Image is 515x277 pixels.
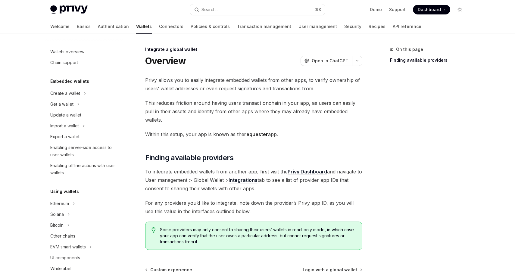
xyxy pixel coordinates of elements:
[50,162,119,176] div: Enabling offline actions with user wallets
[45,209,123,220] button: Toggle Solana section
[145,76,362,93] span: Privy allows you to easily integrate embedded wallets from other apps, to verify ownership of use...
[396,46,423,53] span: On this page
[288,169,327,175] a: Privy Dashboard
[191,19,230,34] a: Policies & controls
[344,19,361,34] a: Security
[45,263,123,274] a: Whitelabel
[145,199,362,216] span: For any providers you’d like to integrate, note down the provider’s Privy app ID, as you will use...
[50,78,89,85] h5: Embedded wallets
[418,7,441,13] span: Dashboard
[50,243,86,251] div: EVM smart wallets
[50,111,81,119] div: Update a wallet
[50,265,71,272] div: Whitelabel
[145,167,362,193] span: To integrate embedded wallets from another app, first visit the and navigate to User management >...
[77,19,91,34] a: Basics
[98,19,129,34] a: Authentication
[45,88,123,99] button: Toggle Create a wallet section
[145,153,233,163] span: Finding available providers
[50,90,80,97] div: Create a wallet
[369,19,385,34] a: Recipes
[390,55,470,65] a: Finding available providers
[45,57,123,68] a: Chain support
[160,227,356,245] span: Some providers may only consent to sharing their users’ wallets in read-only mode, in which case ...
[50,48,84,55] div: Wallets overview
[455,5,465,14] button: Toggle dark mode
[145,99,362,124] span: This reduces friction around having users transact onchain in your app, as users can easily pull ...
[50,232,75,240] div: Other chains
[50,254,80,261] div: UI components
[389,7,406,13] a: Support
[145,55,186,66] h1: Overview
[50,59,78,66] div: Chain support
[237,19,291,34] a: Transaction management
[413,5,450,14] a: Dashboard
[45,160,123,178] a: Enabling offline actions with user wallets
[50,122,79,129] div: Import a wallet
[136,19,152,34] a: Wallets
[50,222,64,229] div: Bitcoin
[315,7,321,12] span: ⌘ K
[50,19,70,34] a: Welcome
[201,6,218,13] div: Search...
[45,46,123,57] a: Wallets overview
[393,19,421,34] a: API reference
[45,142,123,160] a: Enabling server-side access to user wallets
[45,252,123,263] a: UI components
[45,120,123,131] button: Toggle Import a wallet section
[50,5,88,14] img: light logo
[50,211,64,218] div: Solana
[45,241,123,252] button: Toggle EVM smart wallets section
[151,227,156,233] svg: Tip
[298,19,337,34] a: User management
[50,144,119,158] div: Enabling server-side access to user wallets
[50,200,69,207] div: Ethereum
[45,198,123,209] button: Toggle Ethereum section
[50,101,73,108] div: Get a wallet
[45,110,123,120] a: Update a wallet
[45,99,123,110] button: Toggle Get a wallet section
[370,7,382,13] a: Demo
[244,131,268,137] strong: requester
[145,130,362,138] span: Within this setup, your app is known as the app.
[145,46,362,52] div: Integrate a global wallet
[301,56,352,66] button: Open in ChatGPT
[229,177,257,183] a: Integrations
[50,188,79,195] h5: Using wallets
[45,131,123,142] a: Export a wallet
[312,58,348,64] span: Open in ChatGPT
[159,19,183,34] a: Connectors
[45,220,123,231] button: Toggle Bitcoin section
[45,231,123,241] a: Other chains
[190,4,325,15] button: Open search
[50,133,80,140] div: Export a wallet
